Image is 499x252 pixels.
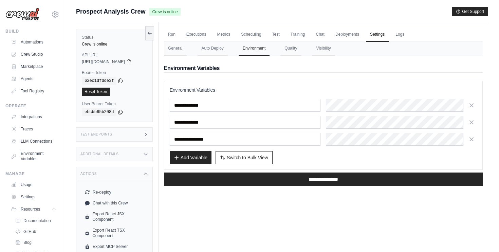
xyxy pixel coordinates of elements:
[82,77,116,85] code: 62ec1dfdde3f
[82,198,147,209] a: Chat with this Crew
[8,61,59,72] a: Marketplace
[213,28,235,42] a: Metrics
[5,29,59,34] div: Build
[12,227,59,236] a: GitHub
[5,103,59,109] div: Operate
[8,136,59,147] a: LLM Connections
[82,101,147,107] label: User Bearer Token
[23,240,32,245] span: Blog
[80,172,97,176] h3: Actions
[216,151,273,164] button: Switch to Bulk View
[8,49,59,60] a: Crew Studio
[312,28,329,42] a: Chat
[170,87,477,93] h3: Environment Variables
[237,28,265,42] a: Scheduling
[452,7,488,16] button: Get Support
[8,192,59,202] a: Settings
[239,41,270,56] button: Environment
[80,152,118,156] h3: Additional Details
[182,28,210,42] a: Executions
[198,41,228,56] button: Auto Deploy
[465,219,499,252] iframe: Chat Widget
[331,28,363,42] a: Deployments
[82,70,147,75] label: Bearer Token
[12,216,59,226] a: Documentation
[76,7,145,16] span: Prospect Analysis Crew
[82,35,147,40] label: Status
[80,132,112,137] h3: Test Endpoints
[280,41,301,56] button: Quality
[82,59,125,65] span: [URL][DOMAIN_NAME]
[82,187,147,198] button: Re-deploy
[312,41,335,56] button: Visibility
[8,111,59,122] a: Integrations
[227,154,268,161] span: Switch to Bulk View
[5,8,39,21] img: Logo
[8,86,59,96] a: Tool Registry
[164,41,187,56] button: General
[149,8,180,16] span: Crew is online
[82,209,147,225] a: Export React JSX Component
[164,64,483,72] h2: Environment Variables
[82,52,147,58] label: API URL
[21,206,40,212] span: Resources
[287,28,309,42] a: Training
[8,148,59,164] a: Environment Variables
[268,28,284,42] a: Test
[164,41,483,56] nav: Tabs
[23,218,51,223] span: Documentation
[82,108,116,116] code: ebcbb65b208d
[82,225,147,241] a: Export React TSX Component
[170,151,211,164] button: Add Variable
[8,37,59,48] a: Automations
[8,73,59,84] a: Agents
[5,171,59,177] div: Manage
[8,204,59,215] button: Resources
[8,124,59,134] a: Traces
[82,41,147,47] div: Crew is online
[82,88,110,96] a: Reset Token
[366,28,389,42] a: Settings
[391,28,408,42] a: Logs
[164,28,180,42] a: Run
[82,241,147,252] a: Export MCP Server
[12,238,59,247] a: Blog
[8,179,59,190] a: Usage
[23,229,36,234] span: GitHub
